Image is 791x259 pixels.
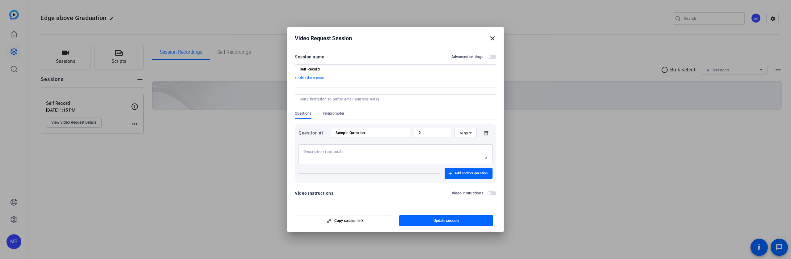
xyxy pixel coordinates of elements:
[455,171,488,176] span: Add another question
[295,35,496,42] div: Video Request Session
[419,130,446,135] input: Time
[452,191,484,196] h2: Video Instructions
[295,75,496,80] p: + Add a description
[399,215,493,226] button: Update session
[323,111,344,116] span: Teleprompter
[445,168,493,179] button: Add another question
[295,111,311,116] span: Questions
[451,54,483,59] h2: Advanced settings
[298,215,392,226] button: Copy session link
[295,189,333,197] div: Video Instructions
[300,67,491,72] input: Enter Session Name
[298,129,327,137] div: Question #1
[334,218,363,223] span: Copy session link
[336,130,405,135] input: Enter your question here
[459,131,468,135] span: Mins
[489,35,496,42] mat-icon: close
[434,218,459,223] span: Update session
[295,53,324,61] div: Session name
[300,97,489,102] input: Send invitation to (enter email address here)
